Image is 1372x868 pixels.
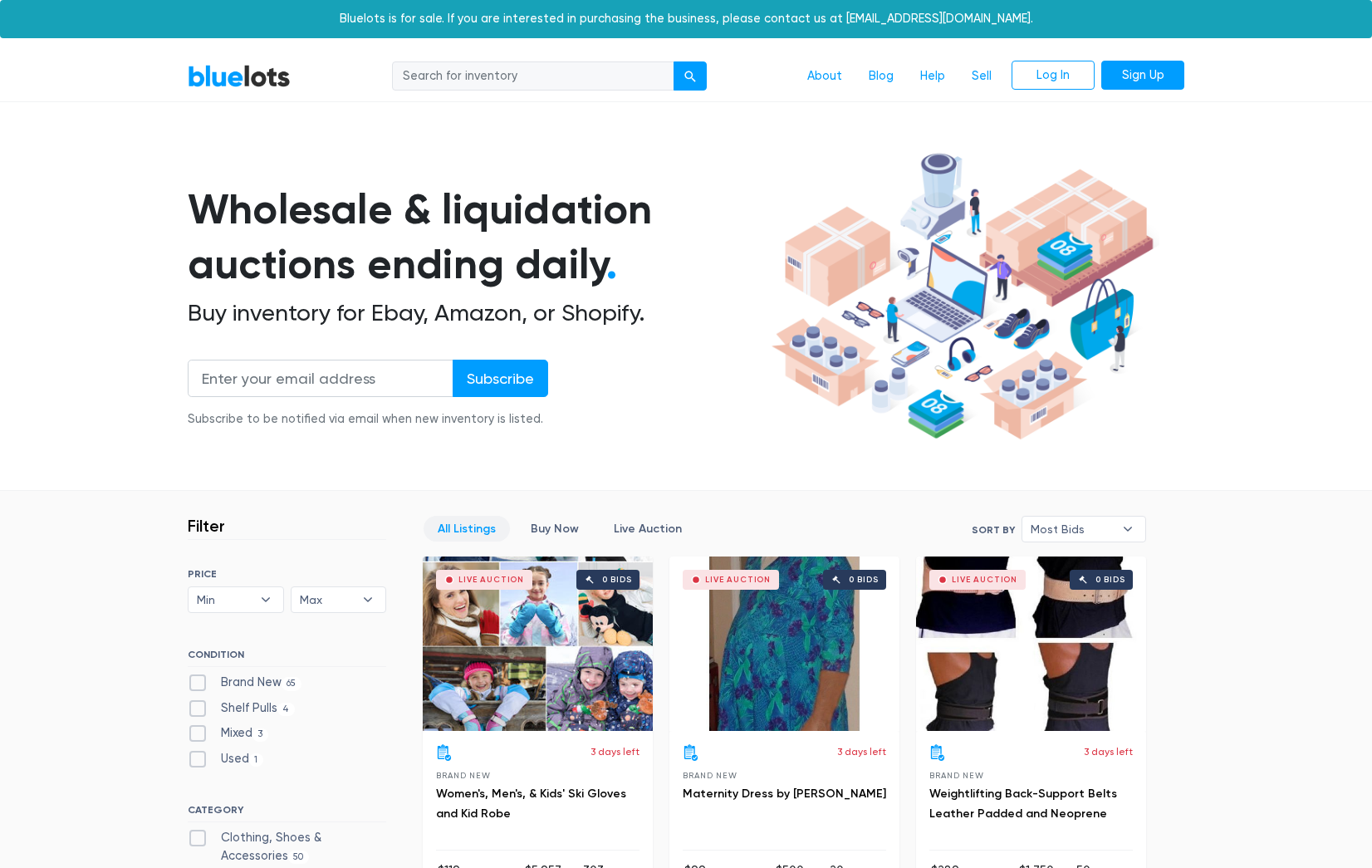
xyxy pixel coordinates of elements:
label: Clothing, Shoes & Accessories [188,829,386,865]
a: Buy Now [517,516,593,542]
div: Subscribe to be notified via email when new inventory is listed. [188,410,548,429]
span: 50 [288,851,309,864]
input: Enter your email address [188,360,453,397]
input: Subscribe [453,360,548,397]
span: 1 [249,753,263,767]
input: Search for inventory [392,61,674,91]
a: Live Auction [600,516,696,542]
span: Max [300,587,355,612]
p: 3 days left [590,744,639,759]
div: Live Auction [705,576,771,584]
a: All Listings [424,516,510,542]
h2: Buy inventory for Ebay, Amazon, or Shopify. [188,299,766,327]
label: Used [188,750,263,768]
span: 3 [252,728,268,742]
h6: CATEGORY [188,804,386,822]
div: 0 bids [1095,576,1125,584]
b: ▾ [350,587,385,612]
a: Sell [958,61,1005,92]
div: Live Auction [952,576,1017,584]
img: hero-ee84e7d0318cb26816c560f6b4441b76977f77a177738b4e94f68c95b2b83dbb.png [766,145,1159,448]
a: Maternity Dress by [PERSON_NAME] [683,787,886,801]
h6: CONDITION [188,649,386,667]
span: . [606,239,617,289]
span: Brand New [436,771,490,780]
a: Live Auction 0 bids [669,557,899,731]
span: 65 [282,677,301,690]
a: Women's, Men's, & Kids' Ski Gloves and Kid Robe [436,787,626,821]
a: About [794,61,855,92]
b: ▾ [248,587,283,612]
span: Min [197,587,252,612]
h6: PRICE [188,568,386,580]
div: 0 bids [849,576,879,584]
span: Brand New [683,771,737,780]
b: ▾ [1110,517,1145,542]
a: Log In [1012,61,1095,91]
a: Blog [855,61,907,92]
label: Sort By [972,522,1015,537]
span: Brand New [929,771,983,780]
span: Most Bids [1031,517,1114,542]
a: Live Auction 0 bids [916,557,1146,731]
a: BlueLots [188,64,291,88]
a: Live Auction 0 bids [423,557,653,731]
span: 4 [277,703,295,716]
div: Live Auction [458,576,524,584]
div: 0 bids [602,576,632,584]
p: 3 days left [1084,744,1133,759]
a: Sign Up [1101,61,1184,91]
p: 3 days left [837,744,886,759]
h1: Wholesale & liquidation auctions ending daily [188,182,766,292]
a: Weightlifting Back-Support Belts Leather Padded and Neoprene [929,787,1117,821]
label: Shelf Pulls [188,699,295,718]
label: Mixed [188,724,268,743]
h3: Filter [188,516,225,536]
a: Help [907,61,958,92]
label: Brand New [188,674,301,692]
